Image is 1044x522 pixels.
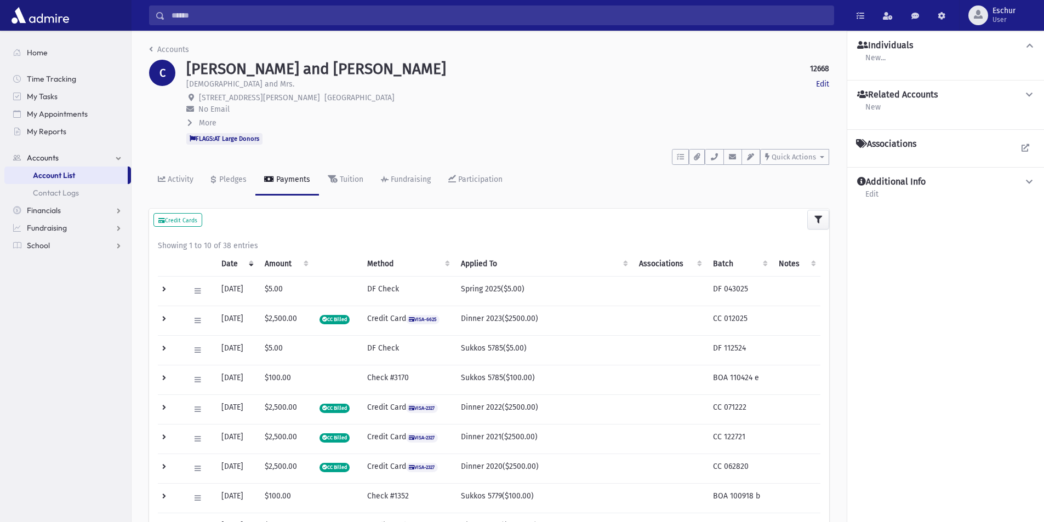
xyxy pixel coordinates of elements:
[166,175,193,184] div: Activity
[4,44,131,61] a: Home
[706,277,773,306] td: DF 043025
[27,240,50,250] span: School
[454,336,632,365] td: Sukkos 5785($5.00)
[215,454,258,484] td: [DATE]
[4,202,131,219] a: Financials
[258,395,313,425] td: $2,500.00
[27,205,61,215] span: Financials
[27,91,58,101] span: My Tasks
[198,105,230,114] span: No Email
[186,78,294,90] p: [DEMOGRAPHIC_DATA] and Mrs.
[454,484,632,513] td: Sukkos 5779($100.00)
[632,251,706,277] th: Associations: activate to sort column ascending
[27,74,76,84] span: Time Tracking
[27,109,88,119] span: My Appointments
[4,88,131,105] a: My Tasks
[258,484,313,513] td: $100.00
[149,165,202,196] a: Activity
[856,89,1035,101] button: Related Accounts
[816,78,829,90] a: Edit
[258,425,313,454] td: $2,500.00
[361,365,454,395] td: Check #3170
[320,315,350,324] span: CC Billed
[215,277,258,306] td: [DATE]
[992,15,1016,24] span: User
[810,63,829,74] strong: 12668
[4,184,131,202] a: Contact Logs
[186,133,263,144] span: FLAGS:AT Large Donors
[215,484,258,513] td: [DATE]
[772,153,816,161] span: Quick Actions
[857,89,938,101] h4: Related Accounts
[361,484,454,513] td: Check #1352
[856,40,1035,51] button: Individuals
[706,484,773,513] td: BOA 100918 b
[706,251,773,277] th: Batch: activate to sort column ascending
[4,219,131,237] a: Fundraising
[165,5,834,25] input: Search
[199,93,320,102] span: [STREET_ADDRESS][PERSON_NAME]
[372,165,440,196] a: Fundraising
[992,7,1016,15] span: Eschur
[186,117,218,129] button: More
[186,60,446,78] h1: [PERSON_NAME] and [PERSON_NAME]
[258,336,313,365] td: $5.00
[772,251,820,277] th: Notes: activate to sort column ascending
[856,139,916,150] h4: Associations
[217,175,247,184] div: Pledges
[27,153,59,163] span: Accounts
[274,175,310,184] div: Payments
[856,176,1035,188] button: Additional Info
[320,463,350,472] span: CC Billed
[27,127,66,136] span: My Reports
[361,425,454,454] td: Credit Card
[406,404,438,413] span: VISA-2327
[406,463,438,472] span: VISA-2327
[4,237,131,254] a: School
[706,454,773,484] td: CC 062820
[149,44,189,60] nav: breadcrumb
[406,315,440,324] span: VISA-6625
[33,188,79,198] span: Contact Logs
[258,306,313,336] td: $2,500.00
[215,425,258,454] td: [DATE]
[215,251,258,277] th: Date: activate to sort column ascending
[258,454,313,484] td: $2,500.00
[319,165,372,196] a: Tuition
[258,365,313,395] td: $100.00
[320,433,350,443] span: CC Billed
[258,251,313,277] th: Amount: activate to sort column ascending
[338,175,363,184] div: Tuition
[9,4,72,26] img: AdmirePro
[324,93,395,102] span: [GEOGRAPHIC_DATA]
[865,51,886,71] a: New...
[389,175,431,184] div: Fundraising
[456,175,503,184] div: Participation
[865,188,879,208] a: Edit
[361,251,454,277] th: Method: activate to sort column ascending
[454,277,632,306] td: Spring 2025($5.00)
[454,365,632,395] td: Sukkos 5785($100.00)
[320,404,350,413] span: CC Billed
[27,223,67,233] span: Fundraising
[4,105,131,123] a: My Appointments
[706,336,773,365] td: DF 112524
[215,336,258,365] td: [DATE]
[215,306,258,336] td: [DATE]
[215,365,258,395] td: [DATE]
[440,165,511,196] a: Participation
[454,425,632,454] td: Dinner 2021($2500.00)
[361,395,454,425] td: Credit Card
[4,167,128,184] a: Account List
[361,454,454,484] td: Credit Card
[4,70,131,88] a: Time Tracking
[454,395,632,425] td: Dinner 2022($2500.00)
[454,306,632,336] td: Dinner 2023($2500.00)
[454,454,632,484] td: Dinner 2020($2500.00)
[760,149,829,165] button: Quick Actions
[158,217,197,224] small: Credit Cards
[706,395,773,425] td: CC 071222
[4,149,131,167] a: Accounts
[454,251,632,277] th: Applied To: activate to sort column ascending
[27,48,48,58] span: Home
